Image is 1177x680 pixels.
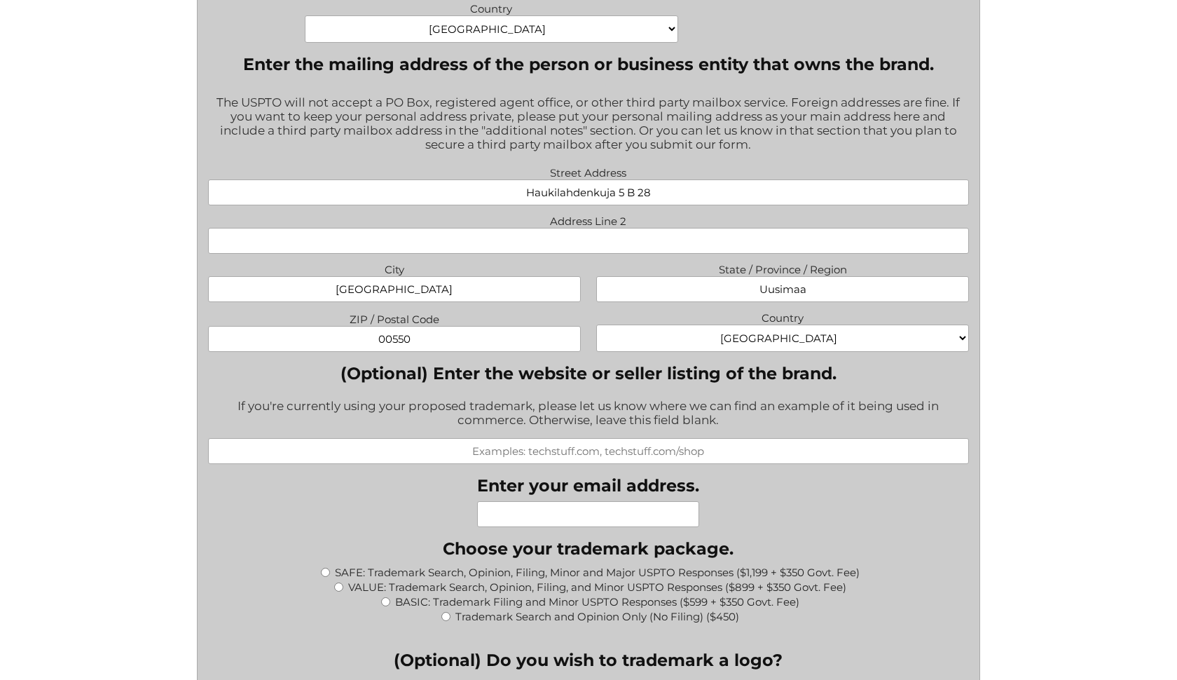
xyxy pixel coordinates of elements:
label: SAFE: Trademark Search, Opinion, Filing, Minor and Major USPTO Responses ($1,199 + $350 Govt. Fee) [335,566,860,579]
label: ZIP / Postal Code [208,309,581,326]
div: If you're currently using your proposed trademark, please let us know where we can find an exampl... [208,390,970,438]
legend: Choose your trademark package. [443,538,734,559]
label: BASIC: Trademark Filing and Minor USPTO Responses ($599 + $350 Govt. Fee) [395,595,799,608]
label: State / Province / Region [596,259,970,276]
label: Address Line 2 [208,211,970,228]
label: Street Address [208,163,970,179]
label: Country [596,308,970,325]
legend: (Optional) Do you wish to trademark a logo? [394,650,783,670]
label: (Optional) Enter the website or seller listing of the brand. [208,363,970,383]
label: VALUE: Trademark Search, Opinion, Filing, and Minor USPTO Responses ($899 + $350 Govt. Fee) [348,580,846,594]
input: Examples: techstuff.com, techstuff.com/shop [208,438,970,464]
label: Enter your email address. [477,475,699,496]
legend: Enter the mailing address of the person or business entity that owns the brand. [243,54,934,74]
div: The USPTO will not accept a PO Box, registered agent office, or other third party mailbox service... [208,86,970,163]
label: City [208,259,581,276]
label: Trademark Search and Opinion Only (No Filing) ($450) [455,610,739,623]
